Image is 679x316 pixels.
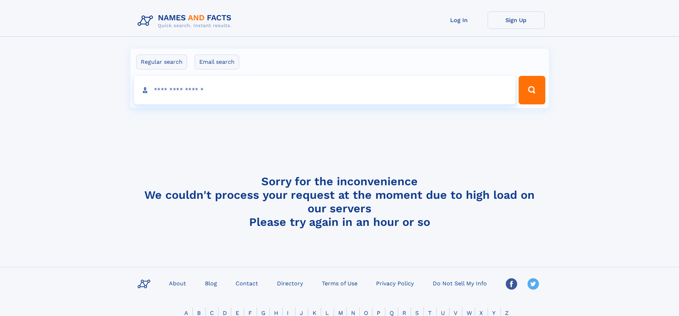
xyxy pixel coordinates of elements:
a: Privacy Policy [373,278,417,288]
a: About [166,278,189,288]
a: Terms of Use [319,278,360,288]
a: Do Not Sell My Info [430,278,490,288]
label: Regular search [136,55,187,69]
a: Log In [431,11,488,29]
a: Directory [274,278,306,288]
button: Search Button [519,76,545,104]
a: Blog [202,278,220,288]
a: Sign Up [488,11,545,29]
h4: Sorry for the inconvenience We couldn't process your request at the moment due to high load on ou... [135,175,545,229]
img: Facebook [506,278,517,290]
img: Twitter [528,278,539,290]
a: Contact [233,278,261,288]
label: Email search [195,55,239,69]
input: search input [134,76,516,104]
img: Logo Names and Facts [135,11,237,31]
